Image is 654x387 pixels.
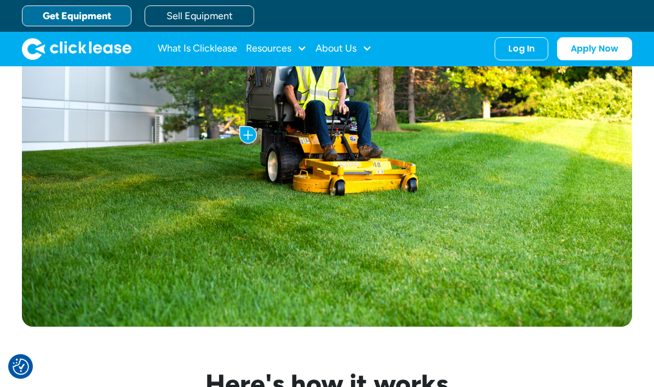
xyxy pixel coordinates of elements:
div: About Us [315,38,372,60]
div: Log In [508,43,535,54]
a: Get Equipment [22,5,131,26]
a: What Is Clicklease [158,38,237,60]
img: Plus icon with blue background [239,126,257,144]
div: Resources [246,38,307,60]
a: Apply Now [557,37,632,60]
button: Consent Preferences [13,358,29,375]
a: Sell Equipment [145,5,254,26]
img: Revisit consent button [13,358,29,375]
a: home [22,38,131,60]
img: Clicklease logo [22,38,131,60]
